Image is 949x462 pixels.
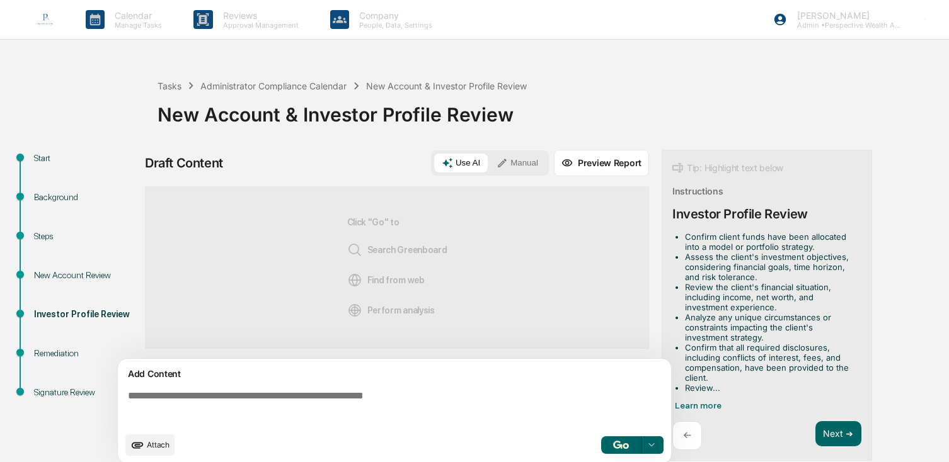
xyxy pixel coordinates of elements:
button: Preview Report [554,150,649,176]
p: [PERSON_NAME] [787,10,904,21]
div: Remediation [34,347,137,360]
span: Search Greenboard [347,242,447,257]
li: Assess the client's investment objectives, considering financial goals, time horizon, and risk to... [685,252,856,282]
span: Perform analysis [347,303,435,318]
button: Next ➔ [815,421,861,447]
div: Tasks [158,81,181,91]
span: Find from web [347,273,425,288]
div: Investor Profile Review [672,206,808,222]
p: People, Data, Settings [349,21,439,30]
div: New Account & Investor Profile Review [366,81,527,91]
div: Click "Go" to [347,207,447,328]
p: Calendar [105,10,168,21]
img: Web [347,273,362,288]
div: Start [34,152,137,165]
li: Review... [685,383,856,393]
li: Confirm client funds have been allocated into a model or portfolio strategy. [685,232,856,252]
img: Analysis [347,303,362,318]
p: Reviews [213,10,305,21]
div: New Account Review [34,269,137,282]
button: upload document [125,434,175,456]
p: Manage Tasks [105,21,168,30]
li: Confirm that all required disclosures, including conflicts of interest, fees, and compensation, h... [685,342,856,383]
div: Draft Content [145,155,223,171]
div: Administrator Compliance Calendar [200,81,347,91]
button: Manual [489,154,546,172]
div: Background [34,191,137,204]
span: Attach [147,440,170,449]
li: Analyze any unique circumstances or constraints impacting the client's investment strategy. [685,312,856,342]
iframe: Open customer support [909,420,943,454]
p: ← [683,429,691,441]
button: Go [601,436,641,454]
li: Review the client's financial situation, including income, net worth, and investment experience. [685,282,856,312]
img: logo [30,4,60,35]
img: Go [613,441,628,449]
div: Instructions [672,186,723,196]
div: Signature Review [34,386,137,399]
div: Investor Profile Review [34,308,137,321]
p: Admin • Perspective Wealth Advisors [787,21,904,30]
span: Learn more [675,400,722,410]
div: New Account & Investor Profile Review [158,93,943,126]
img: Search [347,242,362,257]
div: Add Content [125,366,664,381]
div: Tip: Highlight text below [672,161,783,176]
p: Company [349,10,439,21]
div: Steps [34,230,137,243]
p: Approval Management [213,21,305,30]
button: Use AI [434,154,488,172]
